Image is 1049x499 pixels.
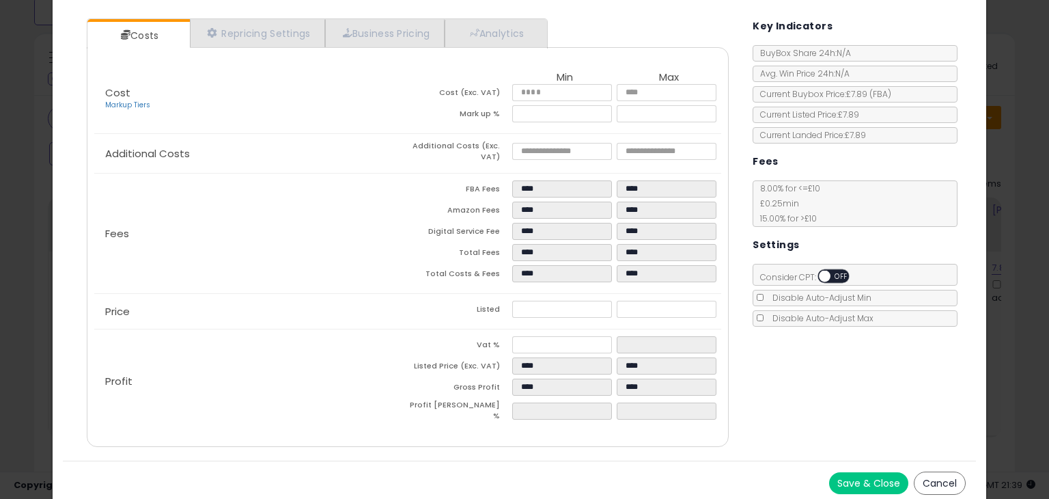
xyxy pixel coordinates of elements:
span: Current Listed Price: £7.89 [753,109,859,120]
p: Fees [94,228,408,239]
td: Mark up % [408,105,512,126]
a: Repricing Settings [190,19,325,47]
p: Cost [94,87,408,111]
th: Max [617,72,721,84]
span: Current Landed Price: £7.89 [753,129,866,141]
h5: Settings [753,237,799,254]
span: Avg. Win Price 24h: N/A [753,68,850,79]
td: Amazon Fees [408,202,512,223]
td: Digital Service Fee [408,223,512,244]
span: Current Buybox Price: [753,88,891,100]
td: Cost (Exc. VAT) [408,84,512,105]
span: £0.25 min [753,198,799,209]
button: Cancel [914,472,966,495]
span: 8.00 % for <= £10 [753,183,820,224]
span: BuyBox Share 24h: N/A [753,47,851,59]
a: Markup Tiers [105,100,150,110]
td: Additional Costs (Exc. VAT) [408,141,512,166]
a: Costs [87,22,188,49]
td: Profit [PERSON_NAME] % [408,400,512,425]
td: Vat % [408,336,512,358]
h5: Fees [753,153,779,170]
span: Consider CPT: [753,271,867,283]
th: Min [512,72,617,84]
td: Listed [408,301,512,322]
td: Gross Profit [408,379,512,400]
td: Total Fees [408,244,512,265]
a: Business Pricing [325,19,445,47]
td: Listed Price (Exc. VAT) [408,358,512,379]
p: Price [94,306,408,317]
p: Additional Costs [94,148,408,159]
span: ( FBA ) [869,88,891,100]
span: 15.00 % for > £10 [753,213,817,224]
span: Disable Auto-Adjust Max [766,312,873,324]
td: Total Costs & Fees [408,265,512,286]
h5: Key Indicators [753,18,833,35]
button: Save & Close [829,472,908,494]
td: FBA Fees [408,180,512,202]
span: Disable Auto-Adjust Min [766,292,871,304]
a: Analytics [445,19,546,47]
span: OFF [830,271,852,282]
p: Profit [94,376,408,387]
span: £7.89 [846,88,891,100]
